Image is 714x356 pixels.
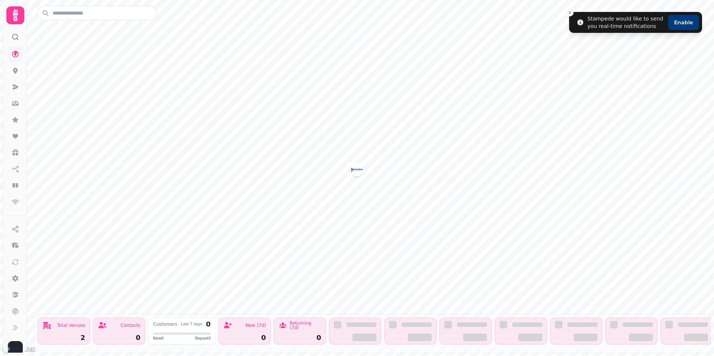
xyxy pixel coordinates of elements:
button: The Ashbourne Hotel, BW Signature Collection - 84408 [351,164,363,176]
div: New (7d) [245,323,266,328]
div: Returning (7d) [289,321,321,330]
button: User avatar [6,341,24,356]
div: Map marker [351,164,363,178]
span: New 0 [153,335,164,341]
button: Enable [668,15,699,30]
div: 0 [206,321,211,328]
span: Repeat 0 [195,335,211,341]
button: Close toast [566,9,574,16]
a: Mapbox logo [2,345,35,354]
img: User avatar [8,341,23,356]
div: Contacts [121,323,140,328]
div: Stampede would like to send you real-time notifications [587,15,665,30]
div: 0 [223,334,266,341]
div: 0 [279,334,321,341]
div: Total Venues [57,323,85,328]
div: 2 [43,334,85,341]
div: Customers [153,322,177,327]
div: Last 7 days [181,322,202,326]
div: 0 [98,334,140,341]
